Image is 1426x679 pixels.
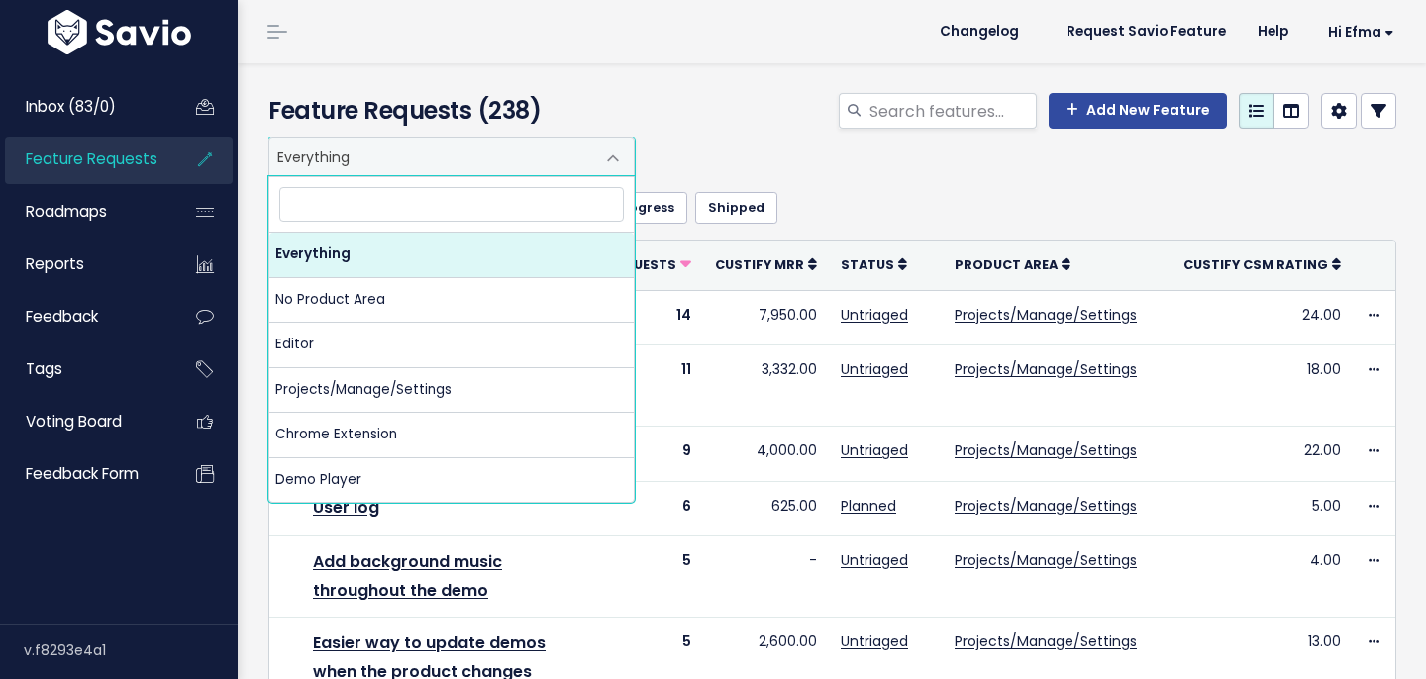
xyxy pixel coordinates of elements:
[26,358,62,379] span: Tags
[1049,93,1227,129] a: Add New Feature
[5,346,164,392] a: Tags
[5,294,164,339] a: Feedback
[607,254,691,274] a: Requests
[841,631,908,651] a: Untriaged
[26,201,107,222] span: Roadmaps
[26,96,116,117] span: Inbox (83/0)
[269,138,594,175] span: Everything
[607,256,676,273] span: Requests
[26,148,157,169] span: Feature Requests
[269,233,634,277] li: Everything
[5,84,164,130] a: Inbox (83/0)
[955,440,1137,460] a: Projects/Manage/Settings
[955,254,1070,274] a: Product Area
[43,10,196,54] img: logo-white.9d6f32f41409.svg
[841,550,908,570] a: Untriaged
[1171,481,1353,535] td: 5.00
[703,481,829,535] td: 625.00
[595,427,703,481] td: 9
[1171,427,1353,481] td: 22.00
[5,137,164,182] a: Feature Requests
[1242,17,1304,47] a: Help
[695,192,777,224] a: Shipped
[24,625,238,676] div: v.f8293e4a1
[595,290,703,344] td: 14
[269,323,634,367] li: Editor
[586,192,687,224] a: In Progress
[1183,254,1341,274] a: Custify csm rating
[1051,17,1242,47] a: Request Savio Feature
[595,344,703,427] td: 11
[955,550,1137,570] a: Projects/Manage/Settings
[841,359,908,379] a: Untriaged
[5,399,164,444] a: Voting Board
[955,359,1137,379] a: Projects/Manage/Settings
[841,496,896,516] a: Planned
[940,25,1019,39] span: Changelog
[1171,344,1353,427] td: 18.00
[703,427,829,481] td: 4,000.00
[268,192,1396,224] ul: Filter feature requests
[841,254,907,274] a: Status
[841,256,894,273] span: Status
[955,305,1137,325] a: Projects/Manage/Settings
[867,93,1037,129] input: Search features...
[26,411,122,432] span: Voting Board
[595,481,703,535] td: 6
[26,253,84,274] span: Reports
[269,413,634,457] li: Chrome Extension
[841,440,908,460] a: Untriaged
[5,451,164,497] a: Feedback form
[1171,290,1353,344] td: 24.00
[703,290,829,344] td: 7,950.00
[703,344,829,427] td: 3,332.00
[26,306,98,327] span: Feedback
[269,368,634,413] li: Projects/Manage/Settings
[269,278,634,323] li: No Product Area
[313,550,502,602] a: Add background music throughout the demo
[715,254,817,274] a: Custify mrr
[5,189,164,235] a: Roadmaps
[715,256,804,273] span: Custify mrr
[268,137,635,176] span: Everything
[955,496,1137,516] a: Projects/Manage/Settings
[1171,535,1353,618] td: 4.00
[26,463,139,484] span: Feedback form
[595,535,703,618] td: 5
[269,458,634,502] li: Demo Player
[1328,25,1394,40] span: Hi Efma
[313,496,379,519] a: User log
[268,93,625,129] h4: Feature Requests (238)
[1183,256,1328,273] span: Custify csm rating
[955,256,1058,273] span: Product Area
[841,305,908,325] a: Untriaged
[703,535,829,618] td: -
[1304,17,1410,48] a: Hi Efma
[955,631,1137,651] a: Projects/Manage/Settings
[5,242,164,287] a: Reports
